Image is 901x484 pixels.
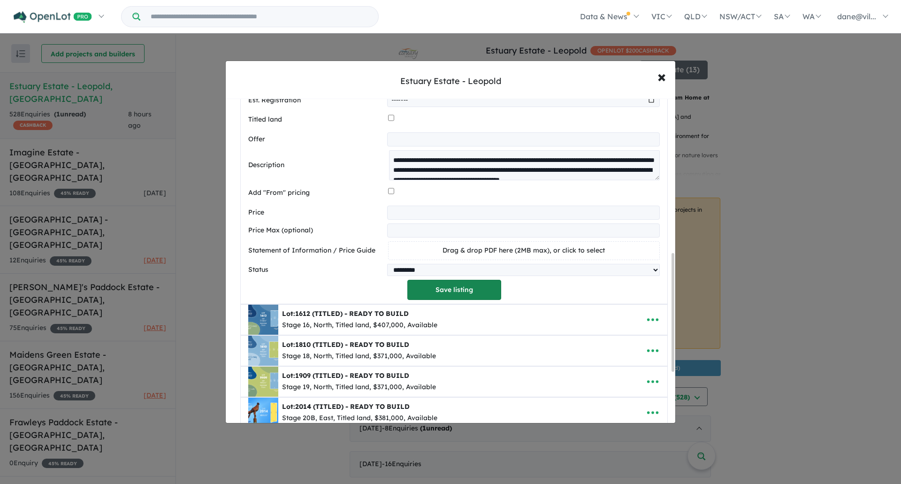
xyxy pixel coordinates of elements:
[282,413,437,424] div: Stage 20B, East, Titled land, $381,000, Available
[248,187,384,199] label: Add "From" pricing
[142,7,376,27] input: Try estate name, suburb, builder or developer
[248,134,383,145] label: Offer
[248,114,384,125] label: Titled land
[295,402,410,411] span: 2014 (TITLED) - READY TO BUILD
[248,264,383,276] label: Status
[657,66,666,86] span: ×
[248,305,278,335] img: Estuary%20Estate%20-%20Leopold%20-%20Lot%201612%20-TITLED-%20-%20READY%20TO%20BUILD___1754964570.png
[248,95,383,106] label: Est. Registration
[282,382,436,393] div: Stage 19, North, Titled land, $371,000, Available
[837,12,876,21] span: dane@vil...
[295,371,409,380] span: 1909 (TITLED) - READY TO BUILD
[248,207,383,218] label: Price
[248,245,384,256] label: Statement of Information / Price Guide
[443,246,605,254] span: Drag & drop PDF here (2MB max), or click to select
[248,398,278,428] img: Estuary%20Estate%20-%20Leopold%20-%20Lot%202014%20-Titling%20June%202025-___1754351266.jpg
[282,371,409,380] b: Lot:
[282,309,409,318] b: Lot:
[14,11,92,23] img: Openlot PRO Logo White
[248,367,278,397] img: Estuary%20Estate%20-%20Leopold%20-%20Lot%201909%20-TITLED-%20-%20READY%20TO%20BUILD___1754958889.png
[282,402,410,411] b: Lot:
[248,336,278,366] img: Estuary%20Estate%20-%20Leopold%20-%20Lot%201810%20-TITLED-___1731288806.jpg
[282,320,437,331] div: Stage 16, North, Titled land, $407,000, Available
[248,225,383,236] label: Price Max (optional)
[248,160,385,171] label: Description
[400,75,501,87] div: Estuary Estate - Leopold
[282,351,436,362] div: Stage 18, North, Titled land, $371,000, Available
[295,309,409,318] span: 1612 (TITLED) - READY TO BUILD
[295,340,409,349] span: 1810 (TITLED) - READY TO BUILD
[407,280,501,300] button: Save listing
[282,340,409,349] b: Lot:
